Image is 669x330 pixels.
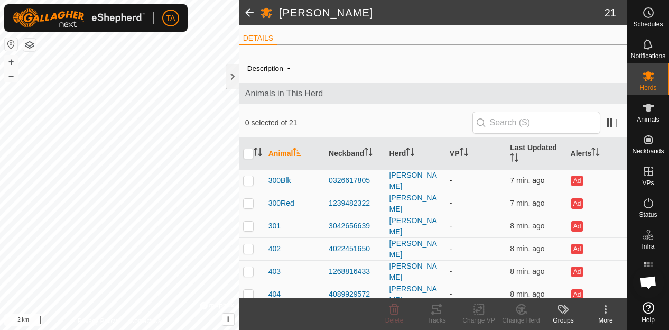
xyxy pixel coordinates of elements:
div: [PERSON_NAME] [389,215,441,237]
th: Last Updated [506,138,566,170]
button: Ad [571,221,583,232]
div: [PERSON_NAME] [389,170,441,192]
span: Oct 6, 2025, 11:31 AM [510,267,544,276]
span: Notifications [631,53,665,59]
button: Map Layers [23,39,36,51]
span: Delete [385,317,404,324]
div: 3042656639 [329,221,380,232]
button: Ad [571,176,583,186]
th: Alerts [566,138,627,170]
span: - [283,59,294,77]
span: Status [639,212,657,218]
app-display-virtual-paddock-transition: - [450,222,452,230]
th: Herd [385,138,445,170]
a: Contact Us [130,316,161,326]
div: 0326617805 [329,175,380,186]
span: 300Red [268,198,294,209]
span: Oct 6, 2025, 11:32 AM [510,176,544,185]
app-display-virtual-paddock-transition: - [450,244,452,253]
p-sorticon: Activate to sort [364,149,373,158]
span: Animals [637,116,659,123]
button: Ad [571,289,583,300]
div: [PERSON_NAME] [389,283,441,306]
span: Help [642,317,655,323]
div: Tracks [415,316,458,325]
button: + [5,56,17,68]
button: Ad [571,244,583,254]
span: Herds [639,85,656,91]
span: 404 [268,289,281,300]
div: 1268816433 [329,266,380,277]
div: [PERSON_NAME] [389,261,441,283]
p-sorticon: Activate to sort [254,149,262,158]
a: Help [627,298,669,327]
th: Neckband [324,138,385,170]
span: TA [166,13,175,24]
button: – [5,69,17,82]
span: Oct 6, 2025, 11:31 AM [510,222,544,230]
div: [PERSON_NAME] [389,238,441,260]
app-display-virtual-paddock-transition: - [450,199,452,207]
span: Oct 6, 2025, 11:31 AM [510,244,544,253]
span: 403 [268,266,281,277]
button: i [222,314,234,325]
span: 21 [605,5,616,21]
span: Infra [642,243,654,250]
p-sorticon: Activate to sort [510,155,518,163]
p-sorticon: Activate to sort [293,149,301,158]
span: Animals in This Herd [245,87,620,100]
p-sorticon: Activate to sort [591,149,600,158]
span: 300Blk [268,175,291,186]
li: DETAILS [239,33,277,45]
input: Search (S) [472,112,600,134]
div: 4089929572 [329,289,380,300]
label: Description [247,65,283,72]
span: Schedules [633,21,663,27]
p-sorticon: Activate to sort [406,149,414,158]
div: Groups [542,316,584,325]
span: Oct 6, 2025, 11:31 AM [510,290,544,298]
div: Open chat [633,267,664,298]
img: Gallagher Logo [13,8,145,27]
span: Oct 6, 2025, 11:32 AM [510,199,544,207]
div: [PERSON_NAME] [389,192,441,215]
th: Animal [264,138,324,170]
div: 1239482322 [329,198,380,209]
button: Reset Map [5,38,17,51]
div: More [584,316,627,325]
button: Ad [571,198,583,209]
th: VP [445,138,506,170]
app-display-virtual-paddock-transition: - [450,176,452,185]
app-display-virtual-paddock-transition: - [450,267,452,276]
a: Privacy Policy [78,316,117,326]
span: i [227,315,229,324]
span: 0 selected of 21 [245,117,472,129]
button: Ad [571,267,583,277]
div: Change Herd [500,316,542,325]
span: VPs [642,180,654,186]
span: Neckbands [632,148,664,154]
app-display-virtual-paddock-transition: - [450,290,452,298]
h2: [PERSON_NAME] [279,6,605,19]
div: Change VP [458,316,500,325]
p-sorticon: Activate to sort [460,149,468,158]
span: 301 [268,221,281,232]
div: 4022451650 [329,243,380,254]
span: 402 [268,243,281,254]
